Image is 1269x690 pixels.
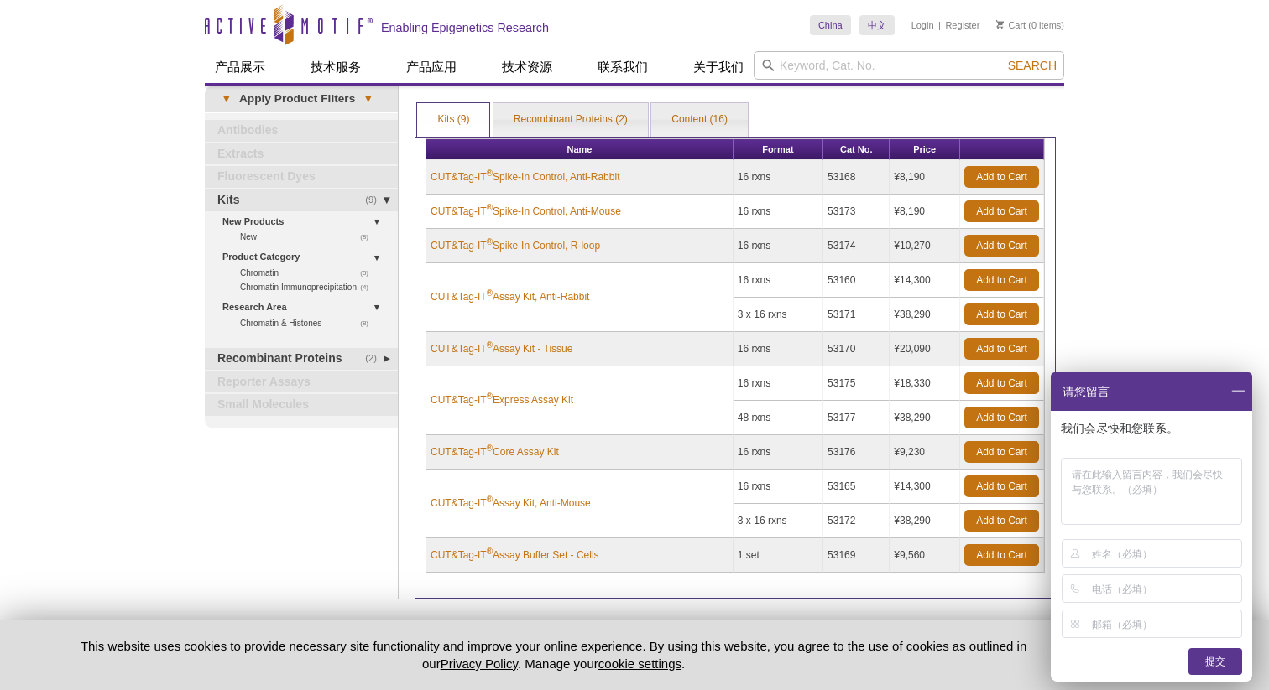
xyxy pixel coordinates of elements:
span: (2) [365,348,386,370]
td: 53174 [823,229,890,263]
td: 53160 [823,263,890,298]
td: 16 rxns [734,366,823,401]
td: 53172 [823,504,890,538]
span: (5) [360,266,378,280]
input: 邮箱（必填） [1092,610,1239,637]
td: 48 rxns [734,401,823,435]
a: CUT&Tag-IT®Express Assay Kit [431,392,573,407]
a: Add to Cart [964,372,1039,394]
button: Search [1003,58,1062,73]
a: (8)Chromatin & Histones [240,316,378,330]
a: (5)Chromatin [240,266,378,280]
sup: ® [487,547,493,556]
sup: ® [487,444,493,453]
td: 53168 [823,160,890,195]
a: CUT&Tag-IT®Spike-In Control, R-loop [431,238,600,253]
td: 16 rxns [734,195,823,229]
a: Fluorescent Dyes [205,166,398,188]
td: ¥20,090 [890,332,960,366]
th: Price [890,139,960,160]
td: 16 rxns [734,435,823,470]
a: Cart [996,19,1026,31]
a: Add to Cart [964,269,1039,291]
a: Research Area [222,298,388,316]
a: Add to Cart [964,166,1039,188]
a: New Products [222,213,388,231]
td: 16 rxns [734,470,823,504]
td: ¥38,290 [890,298,960,332]
a: 产品应用 [396,51,467,83]
a: Add to Cart [964,441,1039,463]
td: 16 rxns [734,160,823,195]
a: 产品展示 [205,51,275,83]
a: Kits (9) [417,103,489,137]
td: ¥8,190 [890,160,960,195]
sup: ® [487,203,493,212]
td: 1 set [734,538,823,573]
a: Content (16) [651,103,748,137]
a: Login [911,19,934,31]
a: CUT&Tag-IT®Spike-In Control, Anti-Rabbit [431,169,619,184]
a: (2)Recombinant Proteins [205,348,398,370]
a: CUT&Tag-IT®Assay Kit, Anti-Rabbit [431,289,589,304]
a: Antibodies [205,120,398,142]
td: ¥38,290 [890,504,960,538]
td: ¥14,300 [890,470,960,504]
td: 53177 [823,401,890,435]
a: Register [945,19,979,31]
span: (9) [365,189,386,211]
button: cookie settings [598,656,681,671]
span: (8) [360,316,378,330]
a: Add to Cart [964,510,1039,532]
sup: ® [487,288,493,298]
span: 请您留言 [1061,372,1110,411]
a: Reporter Assays [205,371,398,393]
a: (8)New [240,230,378,244]
td: 53176 [823,435,890,470]
a: Privacy Policy [441,656,518,671]
a: (4)Chromatin Immunoprecipitation [240,280,378,294]
a: CUT&Tag-IT®Assay Kit - Tissue [431,341,572,356]
span: Search [1008,59,1057,72]
a: CUT&Tag-IT®Assay Buffer Set - Cells [431,547,599,563]
td: 16 rxns [734,332,823,366]
p: 我们会尽快和您联系。 [1061,421,1245,436]
td: 16 rxns [734,263,823,298]
a: (9)Kits [205,189,398,211]
p: This website uses cookies to provide necessary site functionality and improve your online experie... [51,637,1056,672]
td: ¥8,190 [890,195,960,229]
td: ¥18,330 [890,366,960,401]
div: 提交 [1188,648,1242,675]
li: (0 items) [996,15,1064,35]
a: CUT&Tag-IT®Assay Kit, Anti-Mouse [431,495,591,511]
td: 3 x 16 rxns [734,298,823,332]
a: ▾Apply Product Filters▾ [205,86,398,112]
a: 技术资源 [492,51,562,83]
td: ¥9,560 [890,538,960,573]
sup: ® [487,340,493,350]
td: 3 x 16 rxns [734,504,823,538]
a: Recombinant Proteins (2) [493,103,648,137]
a: 技术服务 [300,51,371,83]
span: (4) [360,280,378,294]
a: Extracts [205,143,398,165]
td: ¥10,270 [890,229,960,263]
a: Add to Cart [964,544,1039,566]
span: ▾ [355,91,381,106]
sup: ® [487,237,493,246]
span: (8) [360,230,378,244]
a: Add to Cart [964,407,1039,428]
td: ¥14,300 [890,263,960,298]
sup: ® [487,495,493,504]
input: Keyword, Cat. No. [754,51,1064,80]
a: Add to Cart [964,338,1039,360]
td: 53169 [823,538,890,573]
th: Name [426,139,734,160]
a: Small Molecules [205,394,398,416]
img: Your Cart [996,20,1004,29]
span: ▾ [213,91,239,106]
li: | [938,15,941,35]
input: 电话（必填） [1092,575,1239,602]
a: Product Category [222,248,388,266]
td: 53171 [823,298,890,332]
